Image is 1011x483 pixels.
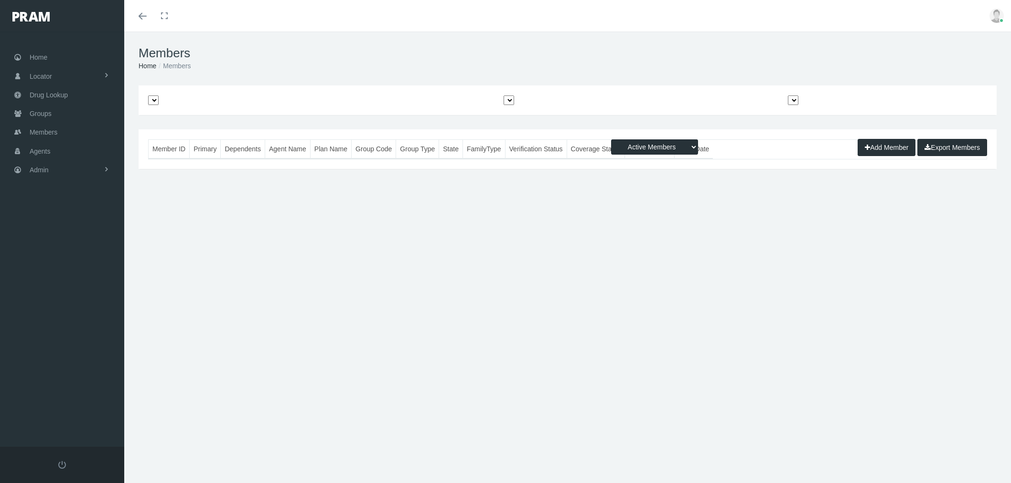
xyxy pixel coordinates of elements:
li: Members [156,61,191,71]
span: Locator [30,67,52,85]
th: Dependents [221,140,265,158]
th: Plan Name [310,140,351,158]
span: Groups [30,105,52,123]
span: Members [30,123,57,141]
span: Agents [30,142,51,160]
th: Coverage Status [567,140,624,158]
th: Group Code [352,140,396,158]
th: Member ID [149,140,190,158]
th: Verification Status [505,140,567,158]
span: Admin [30,161,49,179]
img: PRAM_20_x_78.png [12,12,50,21]
th: Agent Name [265,140,310,158]
button: Add Member [858,139,915,156]
span: Drug Lookup [30,86,68,104]
a: Home [139,62,156,70]
span: Home [30,48,47,66]
img: user-placeholder.jpg [989,9,1004,23]
th: Primary [190,140,221,158]
th: Group Type [396,140,439,158]
th: State [439,140,463,158]
th: FamilyType [462,140,505,158]
h1: Members [139,46,997,61]
button: Export Members [917,139,987,156]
